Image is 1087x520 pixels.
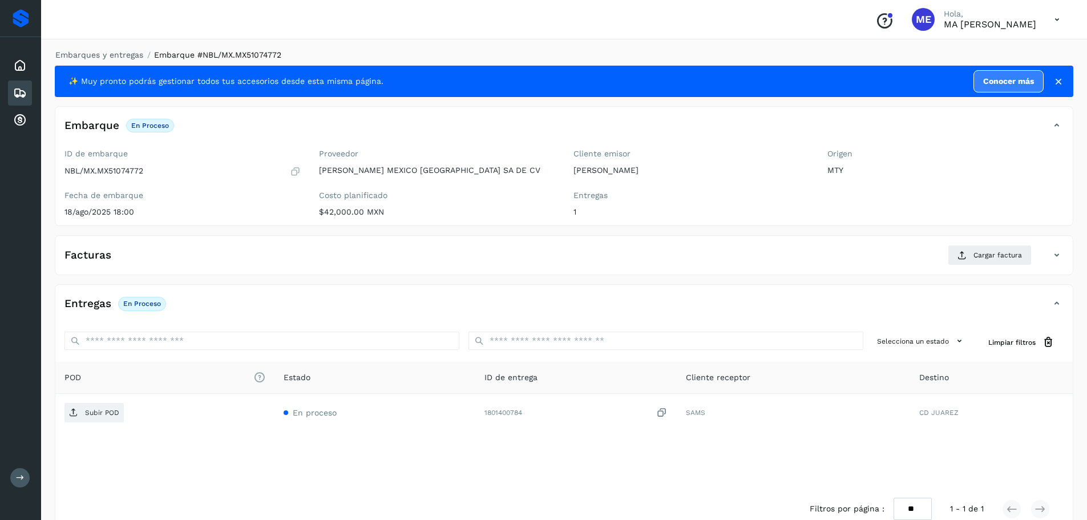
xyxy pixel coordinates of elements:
p: [PERSON_NAME] MEXICO [GEOGRAPHIC_DATA] SA DE CV [319,166,555,175]
span: ID de entrega [484,372,538,384]
h4: Entregas [64,297,111,311]
div: EmbarqueEn proceso [55,116,1073,144]
span: Embarque #NBL/MX.MX51074772 [154,50,281,59]
label: ID de embarque [64,149,301,159]
div: Embarques [8,80,32,106]
span: Filtros por página : [810,503,884,515]
button: Cargar factura [948,245,1032,265]
label: Costo planificado [319,191,555,200]
p: En proceso [123,300,161,308]
div: Inicio [8,53,32,78]
p: 1 [573,207,810,217]
span: ✨ Muy pronto podrás gestionar todos tus accesorios desde esta misma página. [68,75,383,87]
label: Entregas [573,191,810,200]
p: $42,000.00 MXN [319,207,555,217]
div: FacturasCargar factura [55,245,1073,275]
span: Cliente receptor [686,372,750,384]
p: Subir POD [85,409,119,417]
label: Origen [827,149,1064,159]
p: MA EUGENIA ROBLES MICHAUS [944,19,1036,30]
span: Cargar factura [973,250,1022,260]
p: MTY [827,166,1064,175]
label: Proveedor [319,149,555,159]
a: Embarques y entregas [55,50,143,59]
a: Conocer más [973,70,1044,92]
p: [PERSON_NAME] [573,166,810,175]
label: Fecha de embarque [64,191,301,200]
td: CD JUAREZ [910,394,1073,432]
span: Estado [284,372,310,384]
p: 18/ago/2025 18:00 [64,207,301,217]
span: En proceso [293,408,337,417]
p: Hola, [944,9,1036,19]
span: POD [64,372,265,384]
p: NBL/MX.MX51074772 [64,166,143,176]
div: EntregasEn proceso [55,294,1073,323]
h4: Embarque [64,119,119,132]
label: Cliente emisor [573,149,810,159]
p: En proceso [131,122,169,130]
span: Destino [919,372,949,384]
nav: breadcrumb [55,49,1073,61]
button: Limpiar filtros [979,332,1064,353]
div: Cuentas por cobrar [8,108,32,133]
td: SAMS [677,394,910,432]
div: 1801400784 [484,407,668,419]
span: 1 - 1 de 1 [950,503,984,515]
button: Subir POD [64,403,124,422]
span: Limpiar filtros [988,337,1036,348]
h4: Facturas [64,249,111,262]
button: Selecciona un estado [872,332,970,350]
